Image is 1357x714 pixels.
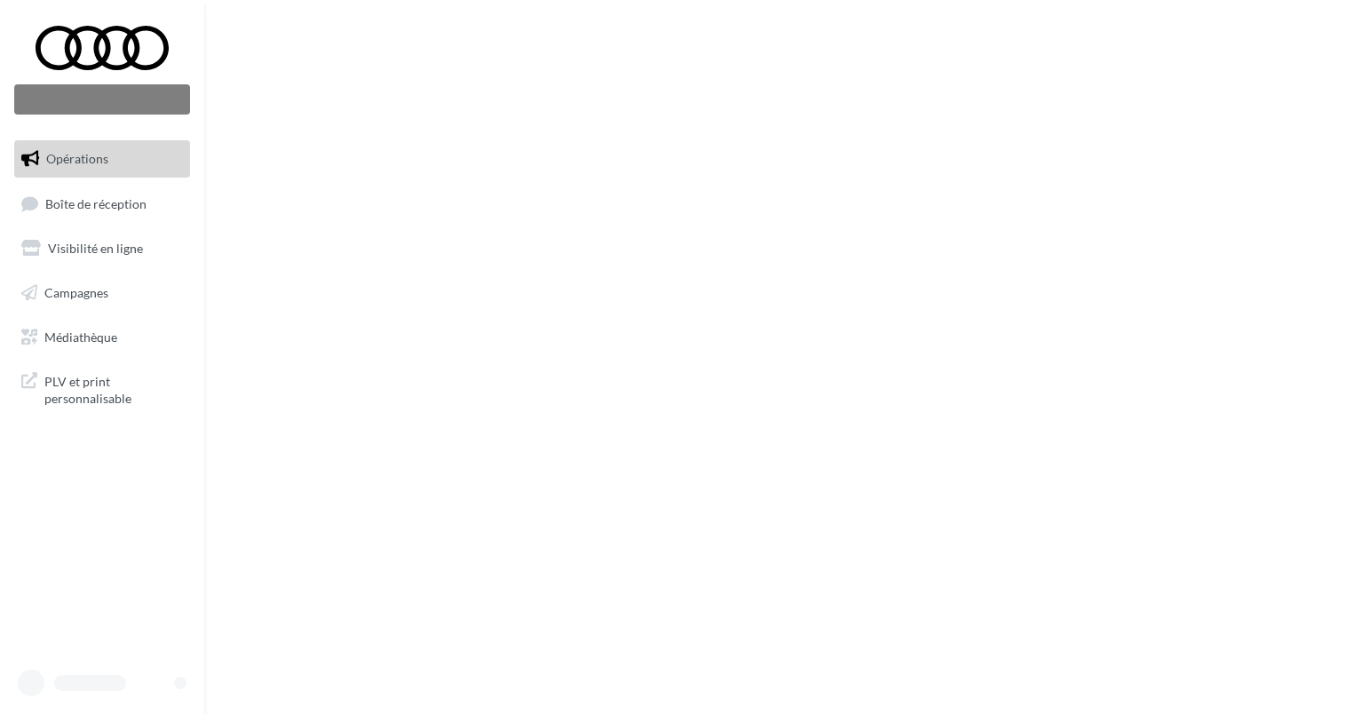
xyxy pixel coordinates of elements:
div: Nouvelle campagne [14,84,190,115]
a: Visibilité en ligne [11,230,194,267]
a: Opérations [11,140,194,178]
span: Boîte de réception [45,195,147,210]
a: Campagnes [11,274,194,312]
a: PLV et print personnalisable [11,362,194,415]
span: Opérations [46,151,108,166]
span: Médiathèque [44,329,117,344]
a: Médiathèque [11,319,194,356]
span: PLV et print personnalisable [44,369,183,408]
a: Boîte de réception [11,185,194,223]
span: Visibilité en ligne [48,241,143,256]
span: Campagnes [44,285,108,300]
